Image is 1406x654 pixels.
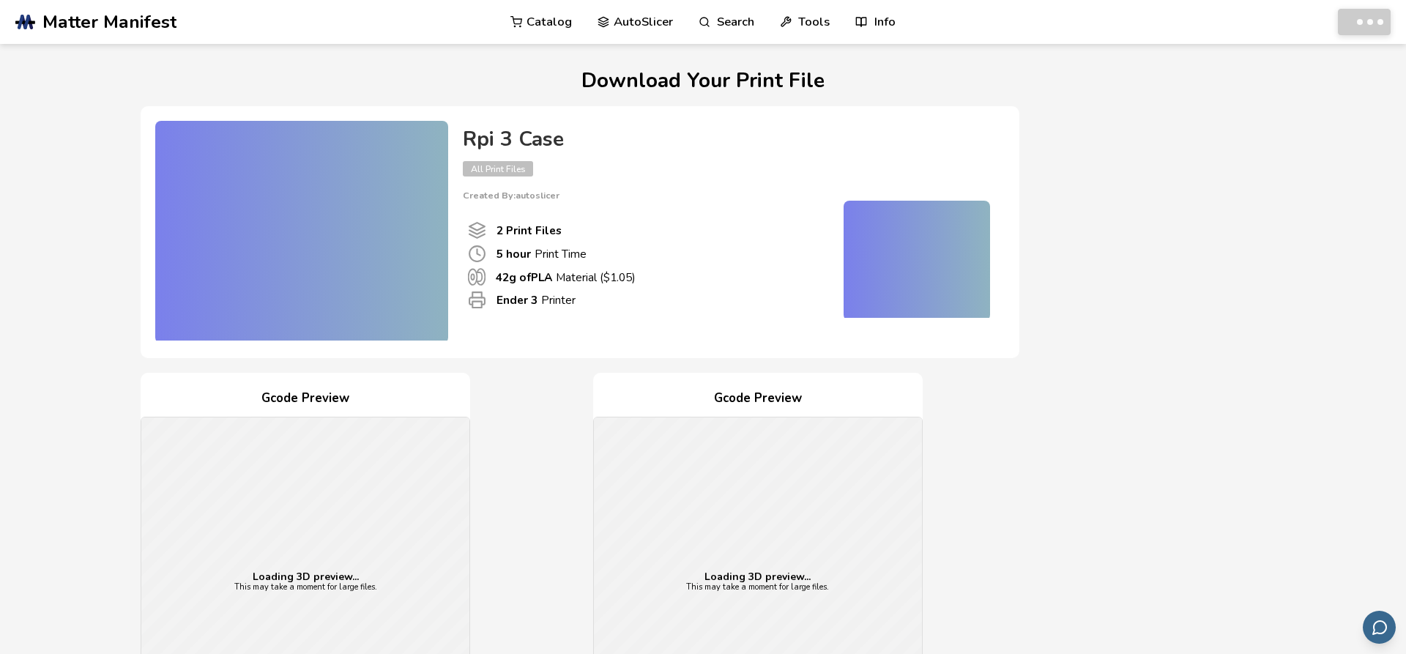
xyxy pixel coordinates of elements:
[1363,611,1396,644] button: Send feedback via email
[593,387,923,410] h4: Gcode Preview
[468,221,486,239] span: Number Of Print files
[42,12,176,32] span: Matter Manifest
[141,70,1265,92] h1: Download Your Print File
[234,571,377,583] p: Loading 3D preview...
[463,190,990,201] p: Created By: autoslicer
[496,292,576,308] p: Printer
[496,270,552,285] b: 42 g of PLA
[463,128,990,151] h4: Rpi 3 Case
[686,583,829,592] p: This may take a moment for large files.
[496,223,562,238] b: 2 Print Files
[468,268,486,286] span: Material Used
[496,270,636,285] p: Material ($ 1.05 )
[463,161,533,176] span: All Print Files
[468,291,486,309] span: Printer
[496,246,587,261] p: Print Time
[686,571,829,583] p: Loading 3D preview...
[496,246,531,261] b: 5 hour
[234,583,377,592] p: This may take a moment for large files.
[496,292,538,308] b: Ender 3
[468,245,486,263] span: Print Time
[141,387,470,410] h4: Gcode Preview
